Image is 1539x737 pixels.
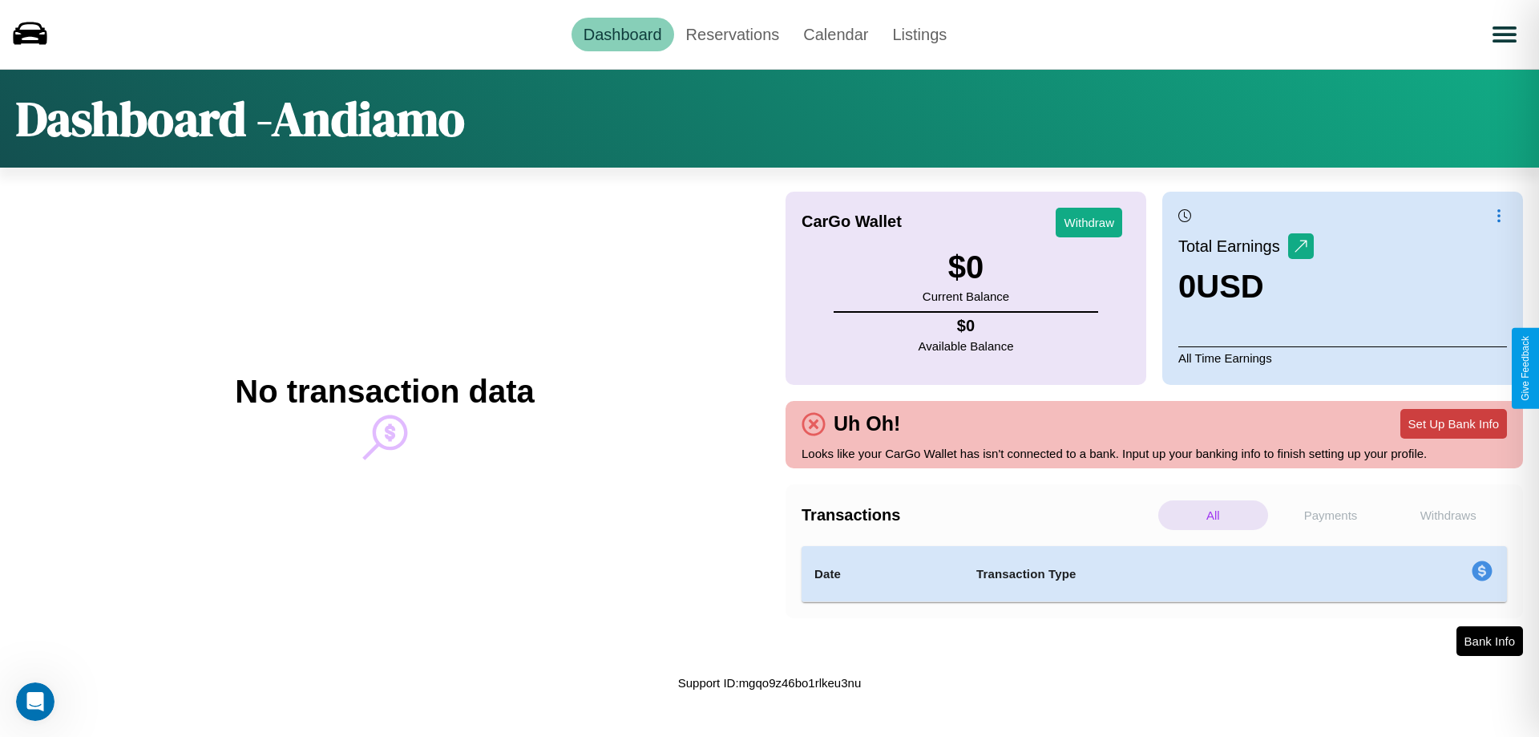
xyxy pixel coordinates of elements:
[923,285,1009,307] p: Current Balance
[802,546,1507,602] table: simple table
[16,86,465,152] h1: Dashboard - Andiamo
[802,506,1154,524] h4: Transactions
[1158,500,1268,530] p: All
[1178,269,1314,305] h3: 0 USD
[919,335,1014,357] p: Available Balance
[1056,208,1122,237] button: Withdraw
[16,682,55,721] iframe: Intercom live chat
[1178,346,1507,369] p: All Time Earnings
[802,443,1507,464] p: Looks like your CarGo Wallet has isn't connected to a bank. Input up your banking info to finish ...
[1393,500,1503,530] p: Withdraws
[1178,232,1288,261] p: Total Earnings
[1520,336,1531,401] div: Give Feedback
[572,18,674,51] a: Dashboard
[1276,500,1386,530] p: Payments
[235,374,534,410] h2: No transaction data
[1456,626,1523,656] button: Bank Info
[1400,409,1507,439] button: Set Up Bank Info
[802,213,902,231] h4: CarGo Wallet
[674,18,792,51] a: Reservations
[976,565,1340,584] h4: Transaction Type
[919,317,1014,335] h4: $ 0
[678,672,862,694] p: Support ID: mgqo9z46bo1rlkeu3nu
[814,565,951,584] h4: Date
[791,18,880,51] a: Calendar
[923,249,1009,285] h3: $ 0
[826,412,908,435] h4: Uh Oh!
[880,18,959,51] a: Listings
[1482,12,1527,57] button: Open menu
